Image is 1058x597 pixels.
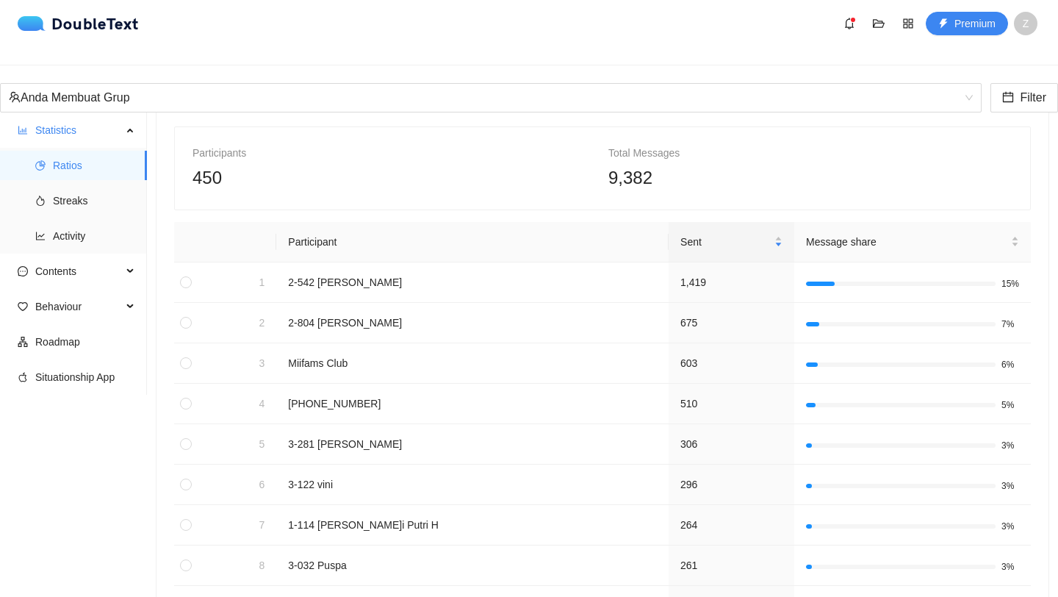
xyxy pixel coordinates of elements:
[868,18,890,29] span: folder-open
[35,115,122,145] span: Statistics
[209,517,264,533] div: 7
[669,546,794,586] td: 261
[9,91,21,103] span: team
[1023,12,1029,35] span: Z
[669,303,794,343] td: 675
[209,436,264,452] div: 5
[209,355,264,371] div: 3
[35,231,46,241] span: line-chart
[669,465,794,505] td: 296
[1002,91,1014,105] span: calendar
[680,234,771,250] span: Sent
[18,16,51,31] img: logo
[838,12,861,35] button: bell
[276,505,669,546] td: 1-114 [PERSON_NAME]i Putri H
[285,234,660,250] div: Participant
[1001,522,1019,531] span: 3%
[276,384,669,424] td: [PHONE_NUMBER]
[192,168,222,187] span: 450
[18,301,28,312] span: heart
[669,262,794,303] td: 1,419
[1001,441,1019,450] span: 3%
[608,168,652,187] span: 9,382
[838,18,860,29] span: bell
[1001,401,1019,410] span: 5%
[938,18,949,30] span: thunderbolt
[35,257,122,286] span: Contents
[209,557,264,573] div: 8
[1001,279,1019,288] span: 15%
[53,221,135,251] span: Activity
[9,84,960,112] div: Anda Membuat Grup
[669,343,794,384] td: 603
[35,362,135,392] span: Situationship App
[35,292,122,321] span: Behaviour
[926,12,1008,35] button: thunderboltPremium
[18,125,28,135] span: bar-chart
[608,145,1012,161] div: Total Messages
[794,222,1031,262] th: Message share
[669,384,794,424] td: 510
[276,343,669,384] td: Miifams Club
[669,505,794,546] td: 264
[990,83,1058,112] button: calendarFilter
[1001,482,1019,490] span: 3%
[1001,320,1019,329] span: 7%
[1001,360,1019,369] span: 6%
[669,424,794,465] td: 306
[18,266,28,276] span: message
[35,327,135,357] span: Roadmap
[276,262,669,303] td: 2-542 [PERSON_NAME]
[192,145,597,161] div: Participants
[276,465,669,505] td: 3-122 vini
[9,84,973,112] span: Anda Membuat Grup
[276,546,669,586] td: 3-032 Puspa
[35,160,46,171] span: pie-chart
[209,396,264,412] div: 4
[209,315,264,331] div: 2
[18,337,28,347] span: apartment
[1020,88,1046,107] span: Filter
[954,15,996,32] span: Premium
[276,424,669,465] td: 3-281 [PERSON_NAME]
[897,18,919,29] span: appstore
[896,12,920,35] button: appstore
[53,151,135,180] span: Ratios
[35,196,46,206] span: fire
[276,303,669,343] td: 2-804 [PERSON_NAME]
[209,476,264,493] div: 6
[867,12,890,35] button: folder-open
[806,234,1008,250] span: Message share
[1001,562,1019,571] span: 3%
[53,186,135,215] span: Streaks
[209,274,264,290] div: 1
[18,16,139,31] a: logoDoubleText
[18,16,139,31] div: DoubleText
[18,372,28,382] span: apple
